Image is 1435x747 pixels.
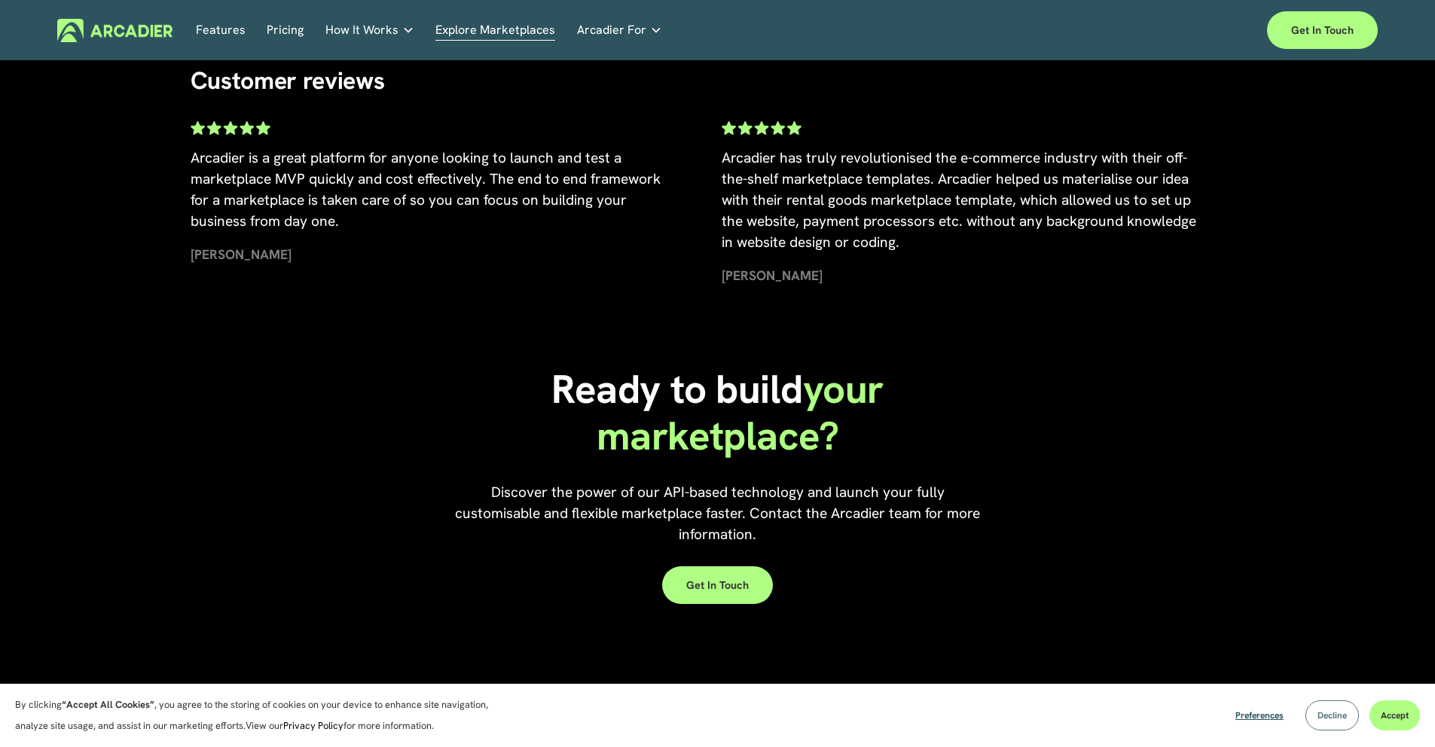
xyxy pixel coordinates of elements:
a: Get in touch [1267,11,1378,49]
span: Discover the power of our API-based technology and launch your fully customisable and flexible ma... [455,483,984,544]
span: How It Works [325,20,398,41]
strong: [PERSON_NAME] [191,245,292,263]
span: Customer reviews [191,65,385,96]
iframe: Chat Widget [1360,675,1435,747]
span: Preferences [1235,709,1284,721]
button: Preferences [1224,700,1295,730]
span: Decline [1317,709,1347,721]
span: Arcadier For [577,20,646,41]
p: By clicking , you agree to the storing of cookies on your device to enhance site navigation, anal... [15,694,505,736]
span: Arcadier has truly revolutionised the e-commerce industry with their off-the-shelf marketplace te... [722,148,1200,252]
a: Features [196,19,246,42]
strong: “Accept All Cookies” [62,698,154,711]
a: folder dropdown [325,19,414,42]
h1: your marketplace? [542,366,893,460]
span: Arcadier is a great platform for anyone looking to launch and test a marketplace MVP quickly and ... [191,148,664,230]
a: Pricing [267,19,304,42]
img: Arcadier [57,19,173,42]
a: Get in touch [662,566,773,604]
a: Privacy Policy [283,719,343,732]
strong: [PERSON_NAME] [722,267,823,284]
a: Explore Marketplaces [435,19,555,42]
span: Ready to build [551,363,803,415]
a: folder dropdown [577,19,662,42]
button: Decline [1305,700,1359,730]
